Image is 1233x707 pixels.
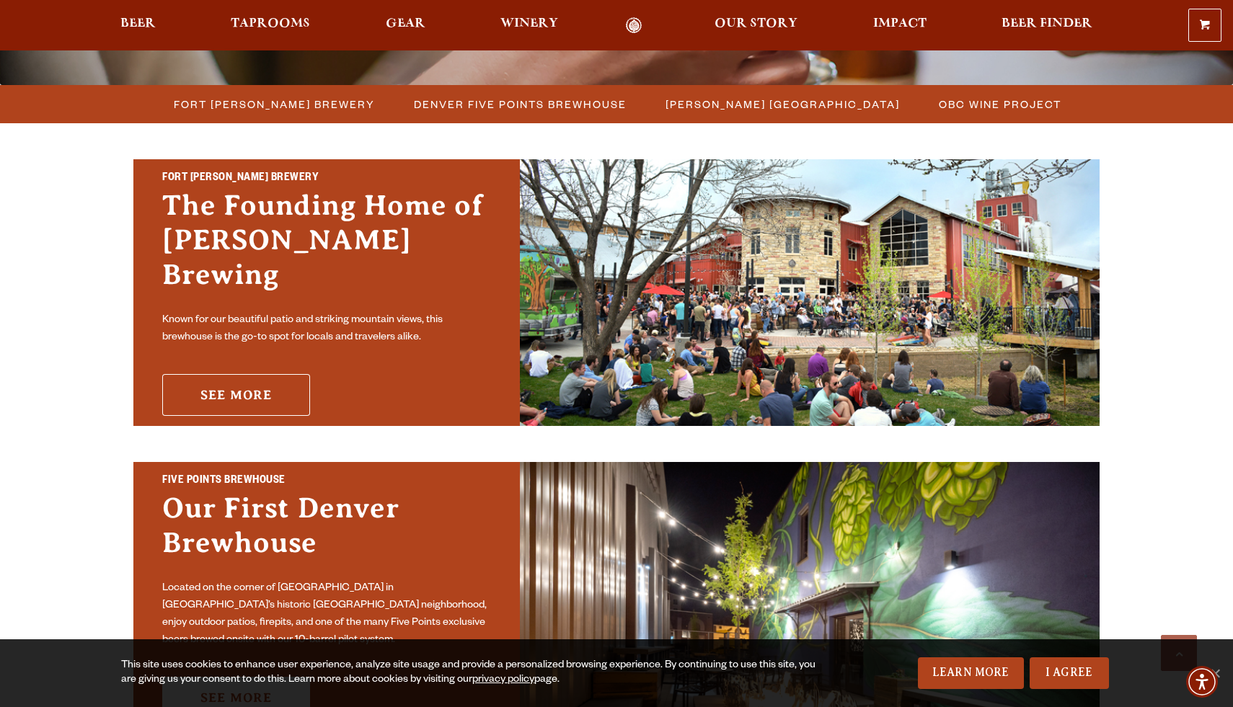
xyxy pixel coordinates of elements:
[162,580,491,649] p: Located on the corner of [GEOGRAPHIC_DATA] in [GEOGRAPHIC_DATA]’s historic [GEOGRAPHIC_DATA] neig...
[162,188,491,306] h3: The Founding Home of [PERSON_NAME] Brewing
[705,17,807,34] a: Our Story
[1030,657,1109,689] a: I Agree
[111,17,165,34] a: Beer
[121,659,818,688] div: This site uses cookies to enhance user experience, analyze site usage and provide a personalized ...
[715,18,797,30] span: Our Story
[873,18,927,30] span: Impact
[162,312,491,347] p: Known for our beautiful patio and striking mountain views, this brewhouse is the go-to spot for l...
[939,94,1061,115] span: OBC Wine Project
[162,169,491,188] h2: Fort [PERSON_NAME] Brewery
[520,159,1100,426] img: Fort Collins Brewery & Taproom'
[472,675,534,686] a: privacy policy
[918,657,1024,689] a: Learn More
[386,18,425,30] span: Gear
[930,94,1069,115] a: OBC Wine Project
[162,374,310,416] a: See More
[162,491,491,574] h3: Our First Denver Brewhouse
[1186,666,1218,698] div: Accessibility Menu
[992,17,1102,34] a: Beer Finder
[657,94,907,115] a: [PERSON_NAME] [GEOGRAPHIC_DATA]
[165,94,382,115] a: Fort [PERSON_NAME] Brewery
[376,17,435,34] a: Gear
[491,17,567,34] a: Winery
[666,94,900,115] span: [PERSON_NAME] [GEOGRAPHIC_DATA]
[162,472,491,491] h2: Five Points Brewhouse
[606,17,660,34] a: Odell Home
[405,94,634,115] a: Denver Five Points Brewhouse
[864,17,936,34] a: Impact
[120,18,156,30] span: Beer
[414,94,627,115] span: Denver Five Points Brewhouse
[1161,635,1197,671] a: Scroll to top
[1002,18,1092,30] span: Beer Finder
[221,17,319,34] a: Taprooms
[174,94,375,115] span: Fort [PERSON_NAME] Brewery
[231,18,310,30] span: Taprooms
[500,18,558,30] span: Winery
